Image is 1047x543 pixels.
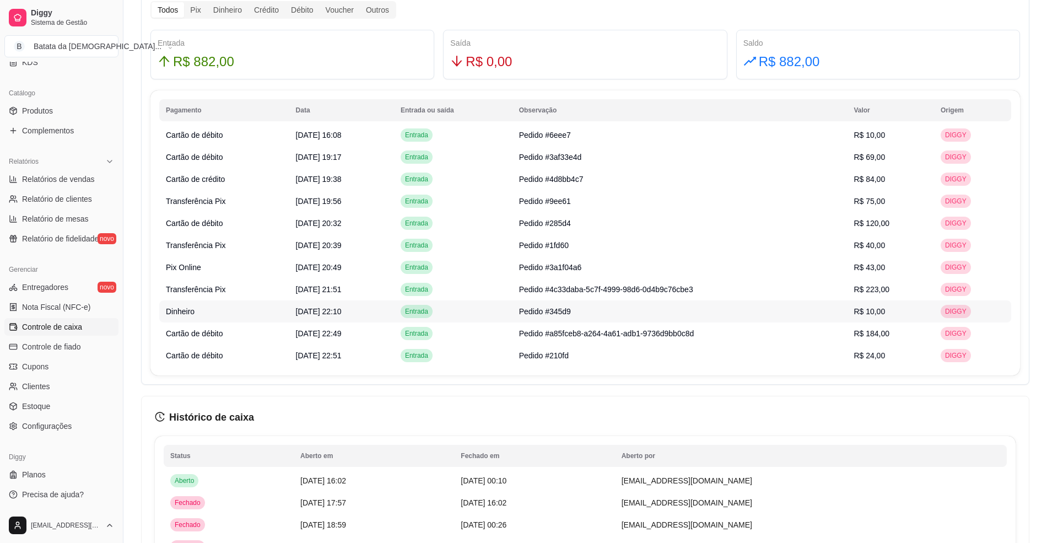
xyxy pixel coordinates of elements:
span: [DATE] 00:10 [461,476,506,485]
span: Pedido #1fd60 [519,241,569,250]
th: Aberto por [615,445,1007,467]
div: Diggy [4,448,118,466]
div: Gerenciar [4,261,118,278]
span: B [14,41,25,52]
span: Entrada [403,131,430,139]
span: R$ 84,00 [854,175,885,184]
span: DIGGY [943,351,969,360]
span: [DATE] 22:49 [296,329,342,338]
span: DIGGY [943,175,969,184]
span: history [155,412,165,422]
span: [DATE] 19:17 [296,153,342,162]
span: Transferência Pix [166,241,225,250]
th: Fechado em [454,445,614,467]
div: Saída [450,37,720,49]
span: arrow-up [158,55,171,68]
span: Entregadores [22,282,68,293]
span: KDS [22,57,38,68]
button: [EMAIL_ADDRESS][DOMAIN_NAME] [4,512,118,539]
a: Produtos [4,102,118,120]
span: Pedido #3af33e4d [519,153,582,162]
span: Clientes [22,381,50,392]
span: R$ 69,00 [854,153,885,162]
span: Entrada [403,219,430,228]
a: Relatório de clientes [4,190,118,208]
span: R$ 184,00 [854,329,889,338]
span: Cartão de débito [166,329,223,338]
span: Controle de caixa [22,321,82,332]
span: Estoque [22,401,50,412]
span: Configurações [22,421,72,432]
span: [DATE] 21:51 [296,285,342,294]
a: Controle de caixa [4,318,118,336]
span: R$ 223,00 [854,285,889,294]
span: Relatórios de vendas [22,174,95,185]
span: R$ 10,00 [854,131,885,139]
span: Pedido #6eee7 [519,131,571,139]
span: Pedido #a85fceb8-a264-4a61-adb1-9736d9bb0c8d [519,329,694,338]
span: Pedido #4c33daba-5c7f-4999-98d6-0d4b9c76cbe3 [519,285,693,294]
span: [DATE] 16:02 [300,476,346,485]
span: DIGGY [943,153,969,162]
th: Observação [512,99,848,121]
span: [DATE] 00:26 [461,520,506,529]
div: Outros [360,2,395,18]
span: R$ 882,00 [759,51,820,72]
span: R$ 75,00 [854,197,885,206]
span: R$ 120,00 [854,219,889,228]
span: Planos [22,469,46,480]
span: Pedido #9ee61 [519,197,571,206]
span: Aberto [172,476,196,485]
span: Cartão de débito [166,153,223,162]
span: Pix Online [166,263,201,272]
span: Pedido #345d9 [519,307,571,316]
span: Cupons [22,361,48,372]
span: Entrada [403,153,430,162]
span: [EMAIL_ADDRESS][DOMAIN_NAME] [622,520,752,529]
span: R$ 40,00 [854,241,885,250]
span: R$ 24,00 [854,351,885,360]
span: [DATE] 20:49 [296,263,342,272]
th: Data [289,99,394,121]
span: Entrada [403,329,430,338]
span: DIGGY [943,131,969,139]
a: Estoque [4,397,118,415]
span: Entrada [403,241,430,250]
span: DIGGY [943,307,969,316]
span: Relatório de clientes [22,193,92,205]
h3: Histórico de caixa [155,410,1016,425]
span: DIGGY [943,197,969,206]
a: Configurações [4,417,118,435]
span: [EMAIL_ADDRESS][DOMAIN_NAME] [31,521,101,530]
a: Cupons [4,358,118,375]
span: Precisa de ajuda? [22,489,84,500]
span: R$ 43,00 [854,263,885,272]
span: Pedido #4d8bb4c7 [519,175,584,184]
span: DIGGY [943,219,969,228]
a: Relatório de mesas [4,210,118,228]
th: Pagamento [159,99,289,121]
span: Dinheiro [166,307,195,316]
th: Aberto em [294,445,454,467]
span: [DATE] 16:02 [461,498,506,507]
span: Entrada [403,307,430,316]
span: DIGGY [943,285,969,294]
span: Cartão de crédito [166,175,225,184]
span: Relatório de mesas [22,213,89,224]
div: Voucher [320,2,360,18]
span: DIGGY [943,263,969,272]
span: Transferência Pix [166,197,225,206]
th: Valor [847,99,934,121]
th: Status [164,445,294,467]
a: Precisa de ajuda? [4,486,118,503]
div: Saldo [743,37,1013,49]
span: [DATE] 22:51 [296,351,342,360]
th: Entrada ou saída [394,99,512,121]
span: Diggy [31,8,114,18]
span: [DATE] 20:39 [296,241,342,250]
span: Relatório de fidelidade [22,233,99,244]
span: [DATE] 20:32 [296,219,342,228]
span: [DATE] 22:10 [296,307,342,316]
a: Planos [4,466,118,483]
span: R$ 0,00 [466,51,512,72]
